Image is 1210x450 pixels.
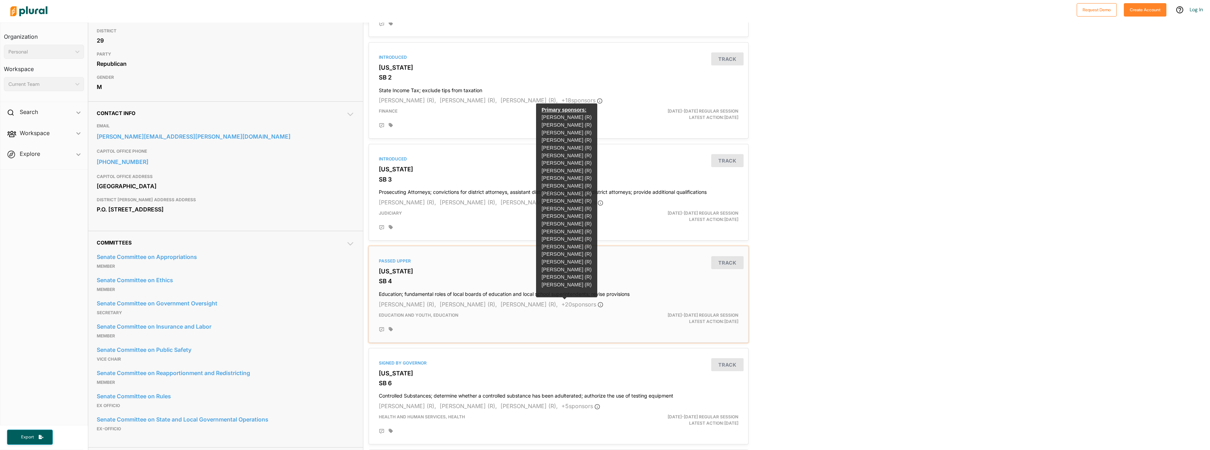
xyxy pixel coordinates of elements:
[389,429,393,433] div: Add tags
[97,309,354,317] p: Secretary
[379,370,738,377] h3: [US_STATE]
[542,153,592,158] a: [PERSON_NAME] (R)
[711,52,744,65] button: Track
[542,198,592,204] a: [PERSON_NAME] (R)
[97,122,354,130] h3: EMAIL
[379,156,738,162] div: Introduced
[620,414,744,426] div: Latest Action: [DATE]
[8,48,72,56] div: Personal
[379,64,738,71] h3: [US_STATE]
[379,21,384,27] div: Add Position Statement
[440,301,497,308] span: [PERSON_NAME] (R),
[97,285,354,294] p: Member
[542,145,592,151] a: [PERSON_NAME] (R)
[97,172,354,181] h3: CAPITOL OFFICE ADDRESS
[440,97,497,104] span: [PERSON_NAME] (R),
[379,199,436,206] span: [PERSON_NAME] (R),
[379,123,384,128] div: Add Position Statement
[379,210,402,216] span: Judiciary
[379,312,458,318] span: Education and Youth, Education
[97,414,354,425] a: Senate Committee on State and Local Governmental Operations
[379,74,738,81] h3: SB 2
[620,108,744,121] div: Latest Action: [DATE]
[7,430,53,445] button: Export
[542,274,592,280] a: [PERSON_NAME] (R)
[542,137,592,143] a: [PERSON_NAME] (R)
[379,84,738,94] h4: State Income Tax; exclude tips from taxation
[97,157,354,167] a: [PHONE_NUMBER]
[97,27,354,35] h3: DISTRICT
[542,213,592,219] a: [PERSON_NAME] (R)
[379,268,738,275] h3: [US_STATE]
[8,81,72,88] div: Current Team
[1124,6,1166,13] a: Create Account
[542,229,592,234] a: [PERSON_NAME] (R)
[97,240,132,246] span: Committees
[97,298,354,309] a: Senate Committee on Government Oversight
[542,130,592,135] a: [PERSON_NAME] (R)
[379,97,436,104] span: [PERSON_NAME] (R),
[97,50,354,58] h3: PARTY
[97,131,354,142] a: [PERSON_NAME][EMAIL_ADDRESS][PERSON_NAME][DOMAIN_NAME]
[501,97,558,104] span: [PERSON_NAME] (R),
[1124,3,1166,17] button: Create Account
[97,110,135,116] span: Contact Info
[711,256,744,269] button: Track
[97,58,354,69] div: Republican
[711,154,744,167] button: Track
[620,210,744,223] div: Latest Action: [DATE]
[379,166,738,173] h3: [US_STATE]
[542,267,592,272] a: [PERSON_NAME] (R)
[379,288,738,297] h4: Education; fundamental roles of local boards of education and local school superintendents; revis...
[542,244,592,249] a: [PERSON_NAME] (R)
[542,236,592,242] a: [PERSON_NAME] (R)
[542,221,592,227] a: [PERSON_NAME] (R)
[97,321,354,332] a: Senate Committee on Insurance and Labor
[542,259,592,265] a: [PERSON_NAME] (R)
[379,360,738,366] div: Signed by Governor
[668,312,738,318] span: [DATE]-[DATE] Regular Session
[542,175,592,181] a: [PERSON_NAME] (R)
[542,191,592,196] a: [PERSON_NAME] (R)
[97,275,354,285] a: Senate Committee on Ethics
[97,147,354,156] h3: CAPITOL OFFICE PHONE
[389,225,393,230] div: Add tags
[542,114,592,120] a: [PERSON_NAME] (R)
[501,301,558,308] span: [PERSON_NAME] (R),
[379,176,738,183] h3: SB 3
[379,108,397,114] span: Finance
[620,312,744,325] div: Latest Action: [DATE]
[16,434,39,440] span: Export
[97,355,354,363] p: Vice Chair
[668,414,738,419] span: [DATE]-[DATE] Regular Session
[97,204,354,215] div: P.O. [STREET_ADDRESS]
[379,327,384,332] div: Add Position Statement
[440,403,497,410] span: [PERSON_NAME] (R),
[711,358,744,371] button: Track
[379,429,384,434] div: Add Position Statement
[542,160,592,166] a: [PERSON_NAME] (R)
[542,206,592,211] a: [PERSON_NAME] (R)
[379,54,738,61] div: Introduced
[97,196,354,204] h3: DISTRICT [PERSON_NAME] ADDRESS ADDRESS
[542,168,592,173] a: [PERSON_NAME] (R)
[97,262,354,271] p: Member
[379,258,738,264] div: Passed Upper
[389,123,393,128] div: Add tags
[1077,6,1117,13] a: Request Demo
[97,252,354,262] a: Senate Committee on Appropriations
[379,301,436,308] span: [PERSON_NAME] (R),
[668,108,738,114] span: [DATE]-[DATE] Regular Session
[542,183,592,189] a: [PERSON_NAME] (R)
[97,35,354,46] div: 29
[561,403,600,410] span: + 5 sponsor s
[97,181,354,191] div: [GEOGRAPHIC_DATA]
[97,391,354,401] a: Senate Committee on Rules
[379,186,738,195] h4: Prosecuting Attorneys; convictions for district attorneys, assistant district attorneys, deputy d...
[542,282,592,287] a: [PERSON_NAME] (R)
[4,26,84,42] h3: Organization
[668,210,738,216] span: [DATE]-[DATE] Regular Session
[1190,6,1203,13] a: Log In
[542,107,586,113] span: Primary sponsors:
[379,414,465,419] span: Health and Human Services, Health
